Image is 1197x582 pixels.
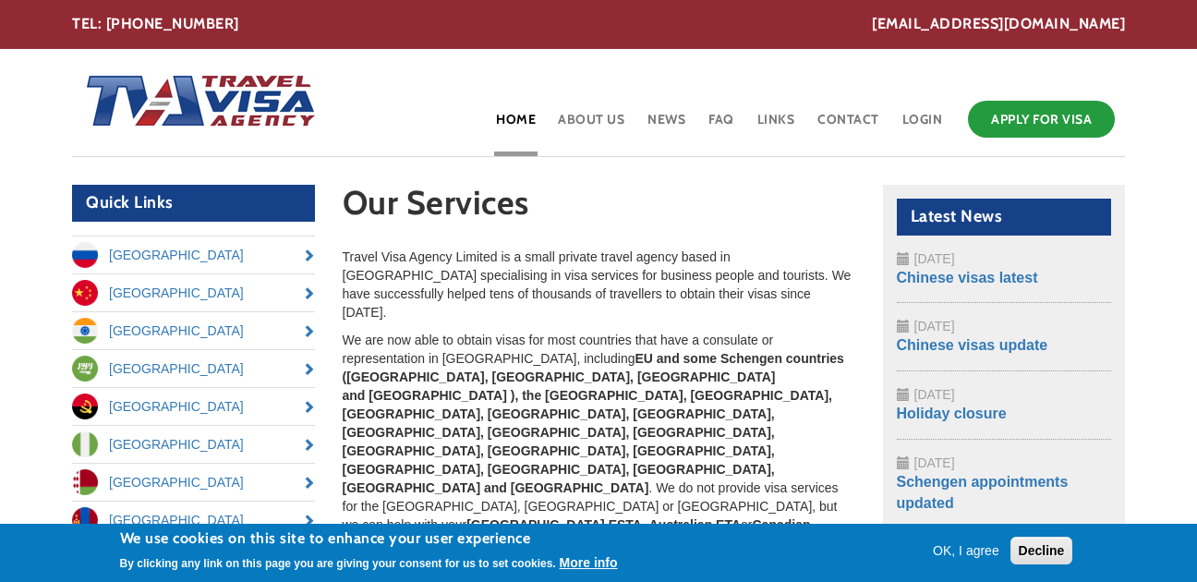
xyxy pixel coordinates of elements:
[914,319,955,333] span: [DATE]
[1010,537,1073,564] button: Decline
[72,56,318,149] img: Home
[72,350,315,387] a: [GEOGRAPHIC_DATA]
[872,14,1125,35] a: [EMAIL_ADDRESS][DOMAIN_NAME]
[72,426,315,463] a: [GEOGRAPHIC_DATA]
[343,351,844,495] strong: EU and some Schengen countries ([GEOGRAPHIC_DATA], [GEOGRAPHIC_DATA], [GEOGRAPHIC_DATA] and [GEOG...
[343,185,855,230] h1: Our Services
[343,248,855,321] p: Travel Visa Agency Limited is a small private travel agency based in [GEOGRAPHIC_DATA] specialisi...
[120,557,556,570] p: By clicking any link on this page you are giving your consent for us to set cookies.
[72,14,1125,35] div: TEL: [PHONE_NUMBER]
[72,274,315,311] a: [GEOGRAPHIC_DATA]
[897,270,1038,285] a: Chinese visas latest
[925,541,1007,560] button: OK, I agree
[897,474,1069,511] a: Schengen appointments updated
[72,388,315,425] a: [GEOGRAPHIC_DATA]
[756,96,797,156] a: Links
[72,312,315,349] a: [GEOGRAPHIC_DATA]
[609,517,646,532] strong: ESTA,
[556,96,626,156] a: About Us
[968,101,1115,138] a: Apply for Visa
[120,528,618,549] h2: We use cookies on this site to enhance your user experience
[649,517,741,532] strong: Australian ETA
[72,502,315,539] a: [GEOGRAPHIC_DATA]
[343,331,855,552] p: We are now able to obtain visas for most countries that have a consulate or representation in [GE...
[560,553,618,572] button: More info
[707,96,736,156] a: FAQ
[72,236,315,273] a: [GEOGRAPHIC_DATA]
[72,464,315,501] a: [GEOGRAPHIC_DATA]
[914,251,955,266] span: [DATE]
[646,96,687,156] a: News
[897,337,1048,353] a: Chinese visas update
[816,96,881,156] a: Contact
[466,517,605,532] strong: [GEOGRAPHIC_DATA]
[914,455,955,470] span: [DATE]
[897,199,1112,236] h2: Latest News
[494,96,538,156] a: Home
[914,387,955,402] span: [DATE]
[897,406,1007,421] a: Holiday closure
[901,96,945,156] a: Login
